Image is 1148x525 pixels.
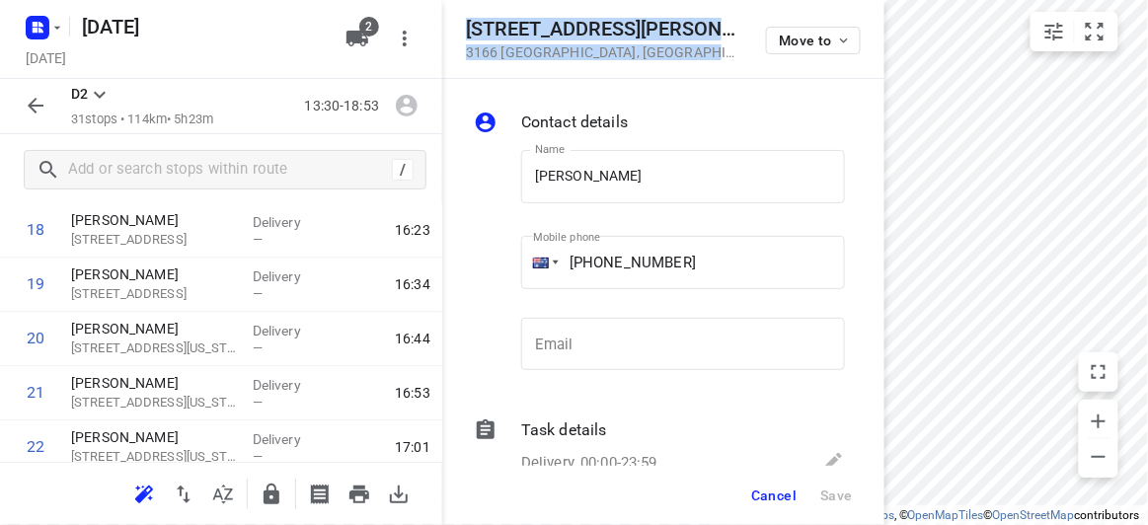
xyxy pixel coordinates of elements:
[253,396,263,411] span: —
[395,330,430,349] span: 16:44
[71,265,237,285] p: [PERSON_NAME]
[474,111,845,138] div: Contact details
[466,18,742,40] h5: [STREET_ADDRESS][PERSON_NAME]
[466,44,742,60] p: 3166 [GEOGRAPHIC_DATA] , [GEOGRAPHIC_DATA]
[28,275,45,294] div: 19
[521,452,657,475] p: Delivery, 00:00-23:59
[719,508,1140,522] li: © 2025 , © , © © contributors
[71,394,237,413] p: 36 Felgate Parade, Vermont South
[253,233,263,248] span: —
[71,320,237,339] p: [PERSON_NAME]
[1031,12,1118,51] div: small contained button group
[71,211,237,231] p: [PERSON_NAME]
[74,11,330,42] h5: [DATE]
[71,285,237,305] p: 55 Milpera Crescent, Wantirna
[338,19,377,58] button: 2
[28,330,45,348] div: 20
[1034,12,1074,51] button: Map settings
[305,96,387,116] p: 13:30-18:53
[340,484,379,502] span: Print route
[253,322,326,341] p: Delivery
[533,232,600,243] label: Mobile phone
[28,384,45,403] div: 21
[71,339,237,359] p: 21 Minchinbury Drive, Vermont South
[521,236,559,289] div: Australia: + 61
[743,478,804,513] button: Cancel
[71,374,237,394] p: [PERSON_NAME]
[379,484,419,502] span: Download route
[385,19,424,58] button: More
[1075,12,1114,51] button: Fit zoom
[821,450,845,474] svg: Edit
[779,33,852,48] span: Move to
[474,418,845,478] div: Task detailsDelivery, 00:00-23:59
[253,376,326,396] p: Delivery
[521,418,607,442] p: Task details
[253,341,263,356] span: —
[28,438,45,457] div: 22
[395,384,430,404] span: 16:53
[124,484,164,502] span: Reoptimize route
[395,275,430,295] span: 16:34
[253,213,326,233] p: Delivery
[253,267,326,287] p: Delivery
[521,111,628,134] p: Contact details
[71,111,213,129] p: 31 stops • 114km • 5h23m
[71,428,237,448] p: [PERSON_NAME]
[71,84,88,105] p: D2
[252,475,291,514] button: Lock route
[751,487,797,503] span: Cancel
[203,484,243,502] span: Sort by time window
[521,236,845,289] input: 1 (702) 123-4567
[71,231,237,251] p: 39 Burlington Crescent, Wantirna
[395,438,430,458] span: 17:01
[395,221,430,241] span: 16:23
[253,450,263,465] span: —
[253,287,263,302] span: —
[253,430,326,450] p: Delivery
[28,221,45,240] div: 18
[164,484,203,502] span: Reverse route
[359,17,379,37] span: 2
[392,159,414,181] div: /
[71,448,237,468] p: 7A Baranbali Drive, Vermont South
[18,46,74,69] h5: Project date
[908,508,984,522] a: OpenMapTiles
[766,27,861,54] button: Move to
[300,484,340,502] span: Print shipping labels
[993,508,1075,522] a: OpenStreetMap
[68,155,392,186] input: Add or search stops within route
